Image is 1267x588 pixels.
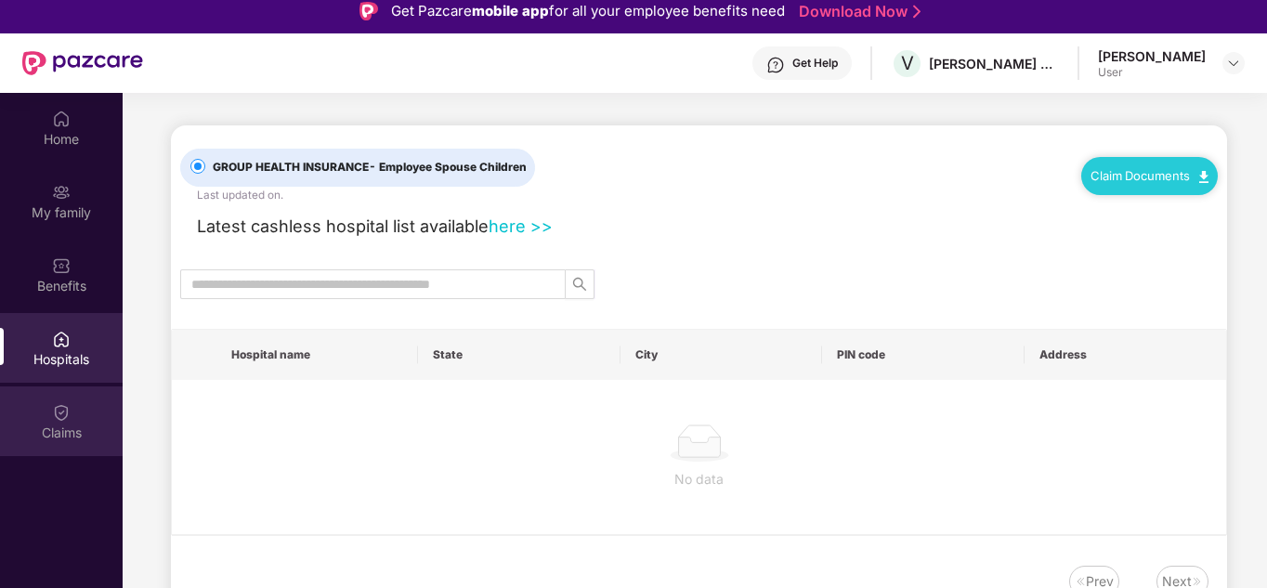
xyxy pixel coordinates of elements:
[418,330,620,380] th: State
[1098,65,1206,80] div: User
[359,2,378,20] img: Logo
[566,277,594,292] span: search
[799,2,915,21] a: Download Now
[620,330,822,380] th: City
[1192,576,1203,587] img: svg+xml;base64,PHN2ZyB4bWxucz0iaHR0cDovL3d3dy53My5vcmcvMjAwMC9zdmciIHdpZHRoPSIxNiIgaGVpZ2h0PSIxNi...
[197,187,283,204] div: Last updated on .
[1226,56,1241,71] img: svg+xml;base64,PHN2ZyBpZD0iRHJvcGRvd24tMzJ4MzIiIHhtbG5zPSJodHRwOi8vd3d3LnczLm9yZy8yMDAwL3N2ZyIgd2...
[52,110,71,128] img: svg+xml;base64,PHN2ZyBpZD0iSG9tZSIgeG1sbnM9Imh0dHA6Ly93d3cudzMub3JnLzIwMDAvc3ZnIiB3aWR0aD0iMjAiIG...
[1025,330,1226,380] th: Address
[231,347,403,362] span: Hospital name
[52,183,71,202] img: svg+xml;base64,PHN2ZyB3aWR0aD0iMjAiIGhlaWdodD0iMjAiIHZpZXdCb3g9IjAgMCAyMCAyMCIgZmlsbD0ibm9uZSIgeG...
[1039,347,1211,362] span: Address
[1091,168,1208,183] a: Claim Documents
[565,269,594,299] button: search
[187,469,1211,490] div: No data
[1075,576,1086,587] img: svg+xml;base64,PHN2ZyB4bWxucz0iaHR0cDovL3d3dy53My5vcmcvMjAwMC9zdmciIHdpZHRoPSIxNiIgaGVpZ2h0PSIxNi...
[216,330,418,380] th: Hospital name
[52,403,71,422] img: svg+xml;base64,PHN2ZyBpZD0iQ2xhaW0iIHhtbG5zPSJodHRwOi8vd3d3LnczLm9yZy8yMDAwL3N2ZyIgd2lkdGg9IjIwIi...
[929,55,1059,72] div: [PERSON_NAME] ESTATES DEVELOPERS PRIVATE LIMITED
[822,330,1024,380] th: PIN code
[489,216,553,236] a: here >>
[1098,47,1206,65] div: [PERSON_NAME]
[792,56,838,71] div: Get Help
[901,52,914,74] span: V
[472,2,549,20] strong: mobile app
[766,56,785,74] img: svg+xml;base64,PHN2ZyBpZD0iSGVscC0zMngzMiIgeG1sbnM9Imh0dHA6Ly93d3cudzMub3JnLzIwMDAvc3ZnIiB3aWR0aD...
[913,2,921,21] img: Stroke
[197,216,489,236] span: Latest cashless hospital list available
[52,330,71,348] img: svg+xml;base64,PHN2ZyBpZD0iSG9zcGl0YWxzIiB4bWxucz0iaHR0cDovL3d3dy53My5vcmcvMjAwMC9zdmciIHdpZHRoPS...
[1199,171,1208,183] img: svg+xml;base64,PHN2ZyB4bWxucz0iaHR0cDovL3d3dy53My5vcmcvMjAwMC9zdmciIHdpZHRoPSIxMC40IiBoZWlnaHQ9Ij...
[369,160,527,174] span: - Employee Spouse Children
[205,159,534,176] span: GROUP HEALTH INSURANCE
[22,51,143,75] img: New Pazcare Logo
[52,256,71,275] img: svg+xml;base64,PHN2ZyBpZD0iQmVuZWZpdHMiIHhtbG5zPSJodHRwOi8vd3d3LnczLm9yZy8yMDAwL3N2ZyIgd2lkdGg9Ij...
